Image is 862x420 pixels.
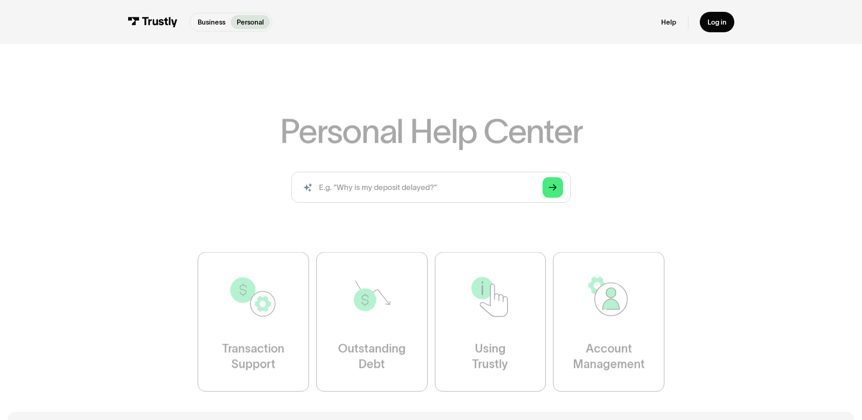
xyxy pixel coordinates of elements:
div: Transaction Support [222,341,284,372]
a: Log in [700,12,734,32]
a: OutstandingDebt [316,252,428,391]
p: Business [198,17,225,27]
input: search [291,172,570,203]
a: Personal [231,15,269,29]
div: Account Management [573,341,645,372]
a: UsingTrustly [434,252,546,391]
div: Using Trustly [472,341,508,372]
a: Help [661,18,676,26]
a: AccountManagement [553,252,664,391]
img: Trustly Logo [128,17,178,27]
div: Outstanding Debt [338,341,406,372]
a: TransactionSupport [198,252,309,391]
h1: Personal Help Center [280,114,583,148]
form: Search [291,172,570,203]
div: Log in [708,18,727,26]
a: Business [192,15,231,29]
p: Personal [237,17,264,27]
